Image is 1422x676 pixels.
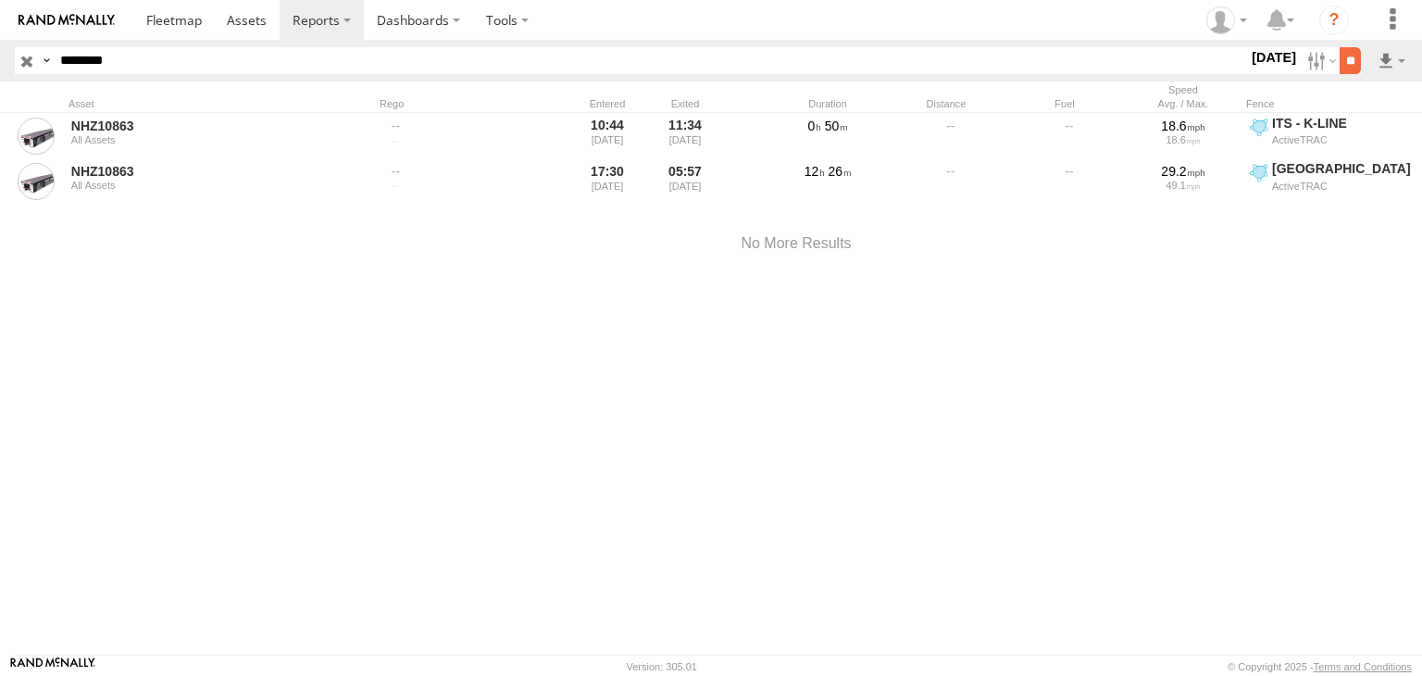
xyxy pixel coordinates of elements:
[825,119,848,133] span: 50
[1130,180,1236,191] div: 49.1
[829,164,852,179] span: 26
[1200,6,1254,34] div: Zulema McIntosch
[71,134,325,145] div: All Assets
[10,657,95,676] a: Visit our Website
[1319,6,1349,35] i: ?
[39,47,54,74] label: Search Query
[1314,661,1412,672] a: Terms and Conditions
[650,115,720,157] div: 11:34 [DATE]
[572,97,642,110] div: Entered
[1376,47,1407,74] label: Export results as...
[380,97,565,110] div: Rego
[1130,118,1236,134] div: 18.6
[1248,47,1300,68] label: [DATE]
[19,14,115,27] img: rand-logo.svg
[572,160,642,203] div: 17:30 [DATE]
[1130,134,1236,145] div: 18.6
[808,119,821,133] span: 0
[71,180,325,191] div: All Assets
[627,661,697,672] div: Version: 305.01
[1009,97,1120,110] div: Fuel
[891,97,1002,110] div: Distance
[805,164,825,179] span: 12
[71,118,325,134] a: NHZ10863
[650,97,720,110] div: Exited
[1300,47,1340,74] label: Search Filter Options
[1130,163,1236,180] div: 29.2
[772,97,883,110] div: Duration
[572,115,642,157] div: 10:44 [DATE]
[650,160,720,203] div: 05:57 [DATE]
[71,163,325,180] a: NHZ10863
[1228,661,1412,672] div: © Copyright 2025 -
[69,97,328,110] div: Asset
